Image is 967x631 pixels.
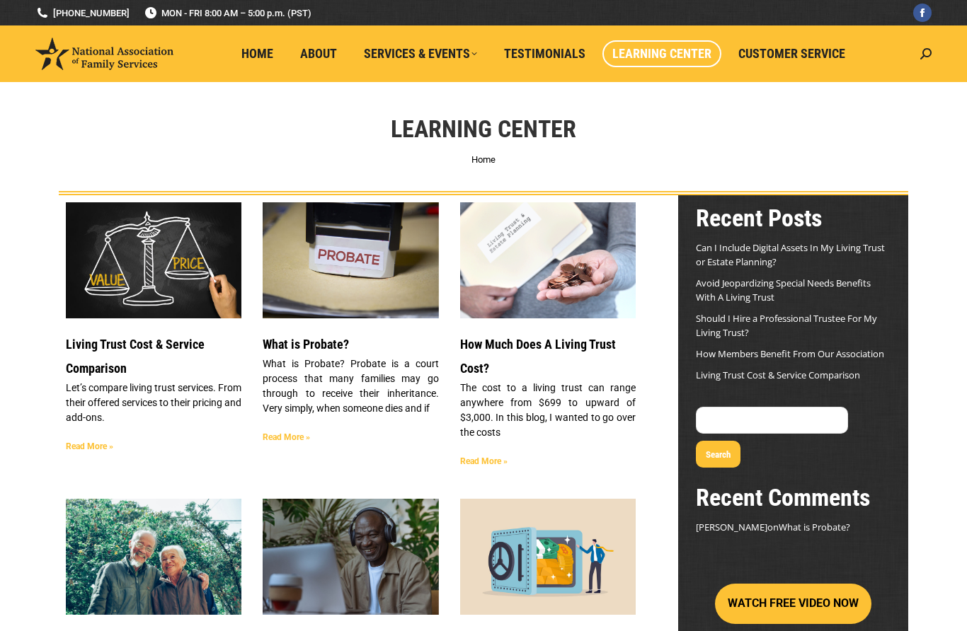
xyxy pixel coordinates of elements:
span: Home [241,46,273,62]
img: Living Trust Service and Price Comparison Blog Image [65,202,243,319]
img: What is Probate? [262,202,440,320]
a: Facebook page opens in new window [913,4,932,22]
span: Learning Center [612,46,711,62]
h2: Recent Posts [696,202,891,233]
a: WATCH FREE VIDEO NOW [715,597,871,610]
p: The cost to a living trust can range anywhere from $699 to upward of $3,000. In this blog, I want... [460,381,636,440]
a: Secure Your DIgital Assets [460,499,636,615]
span: Testimonials [504,46,585,62]
span: MON - FRI 8:00 AM – 5:00 p.m. (PST) [144,6,311,20]
a: Avoid Jeopardizing Special Needs Benefits With A Living Trust [696,277,871,303]
a: Living Trust Cost & Service Comparison [696,369,860,381]
button: Search [696,441,740,468]
a: How Members Benefit From Our Association [696,347,884,360]
h2: Recent Comments [696,482,891,513]
a: Read more about Living Trust Cost & Service Comparison [66,441,113,451]
a: Living Trust Cost & Service Comparison [66,337,205,376]
a: Customer Service [728,40,855,67]
a: Testimonials [494,40,595,67]
img: Living Trust Cost [459,193,636,328]
a: What is Probate? [263,202,438,318]
a: Should I Hire a Professional Trustee For My Living Trust? [696,312,877,339]
a: Read more about How Much Does A Living Trust Cost? [460,456,508,466]
a: Read more about What is Probate? [263,432,310,442]
a: Header Image Happy Family. WHAT IS A LIVING TRUST? [66,499,241,615]
img: National Association of Family Services [35,37,173,70]
span: About [300,46,337,62]
a: About [290,40,347,67]
button: WATCH FREE VIDEO NOW [715,584,871,624]
span: [PERSON_NAME] [696,521,767,533]
a: [PHONE_NUMBER] [35,6,130,20]
h1: Learning Center [391,113,576,144]
span: Customer Service [738,46,845,62]
a: Home [471,154,496,165]
p: Let’s compare living trust services. From their offered services to their pricing and add-ons. [66,381,241,425]
a: Home [231,40,283,67]
a: Can I Include Digital Assets In My Living Trust or Estate Planning? [696,241,885,268]
span: Services & Events [364,46,477,62]
img: Secure Your DIgital Assets [459,497,636,615]
a: Living Trust Cost [460,202,636,318]
a: LIVING TRUST VS. WILL [263,499,438,615]
a: How Much Does A Living Trust Cost? [460,337,616,376]
footer: on [696,520,891,534]
a: What is Probate? [263,337,349,352]
a: Living Trust Service and Price Comparison Blog Image [66,202,241,318]
p: What is Probate? Probate is a court process that many families may go through to receive their in... [263,357,438,416]
a: What is Probate? [779,521,850,533]
a: Learning Center [602,40,721,67]
img: LIVING TRUST VS. WILL [262,498,440,616]
img: Header Image Happy Family. WHAT IS A LIVING TRUST? [65,498,243,616]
